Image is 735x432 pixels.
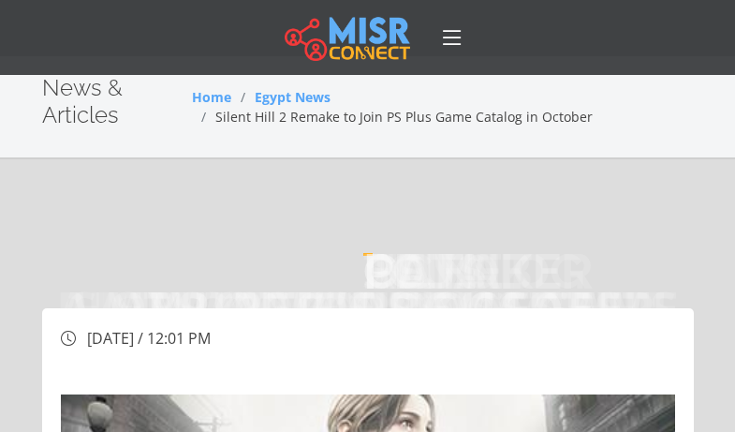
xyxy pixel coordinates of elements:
span: News & Articles [42,74,123,128]
a: Egypt News [255,88,331,106]
a: Home [192,88,231,106]
span: [DATE] / 12:01 PM [87,328,211,349]
img: main.misr_connect [285,14,410,61]
span: Silent Hill 2 Remake to Join PS Plus Game Catalog in October [215,108,593,126]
